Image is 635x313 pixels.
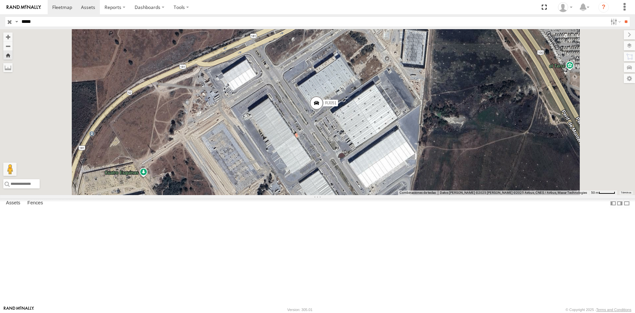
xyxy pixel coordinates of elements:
button: Arrastra al hombrecito al mapa para abrir Street View [3,163,17,176]
label: Map Settings [624,74,635,83]
button: Combinaciones de teclas [400,190,436,195]
a: Términos [621,191,631,194]
i: ? [598,2,609,13]
label: Dock Summary Table to the Left [610,198,616,208]
a: Terms and Conditions [596,308,631,312]
button: Zoom in [3,32,13,41]
button: Escala del mapa: 50 m por 46 píxeles [589,190,617,195]
img: rand-logo.svg [7,5,41,10]
div: Version: 305.01 [287,308,313,312]
label: Measure [3,63,13,72]
label: Fences [24,199,46,208]
span: Datos [PERSON_NAME] ©2025 [PERSON_NAME] ©2025 Airbus, CNES / Airbus, Maxar Technologies [440,191,587,194]
div: Josue Jimenez [556,2,575,12]
label: Search Query [14,17,19,26]
button: Zoom out [3,41,13,51]
label: Dock Summary Table to the Right [616,198,623,208]
a: Visit our Website [4,306,34,313]
button: Zoom Home [3,51,13,60]
span: RJ051 [325,101,337,105]
label: Hide Summary Table [623,198,630,208]
div: © Copyright 2025 - [566,308,631,312]
span: 50 m [591,191,599,194]
label: Search Filter Options [608,17,622,26]
label: Assets [3,199,23,208]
